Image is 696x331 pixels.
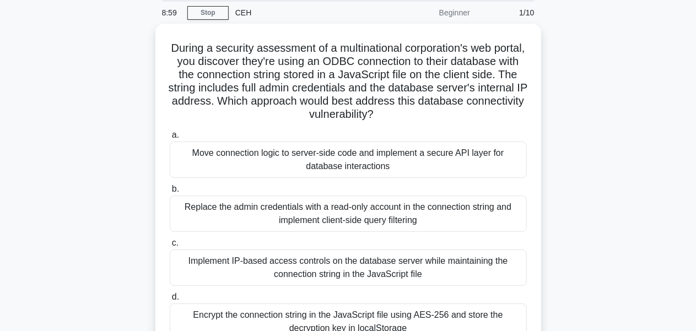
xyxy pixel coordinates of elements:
[380,2,477,24] div: Beginner
[172,130,179,139] span: a.
[169,41,528,122] h5: During a security assessment of a multinational corporation's web portal, you discover they're us...
[170,196,527,232] div: Replace the admin credentials with a read-only account in the connection string and implement cli...
[477,2,541,24] div: 1/10
[170,249,527,286] div: Implement IP-based access controls on the database server while maintaining the connection string...
[170,142,527,178] div: Move connection logic to server-side code and implement a secure API layer for database interactions
[172,184,179,193] span: b.
[155,2,187,24] div: 8:59
[229,2,380,24] div: CEH
[172,292,179,301] span: d.
[187,6,229,20] a: Stop
[172,238,179,247] span: c.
